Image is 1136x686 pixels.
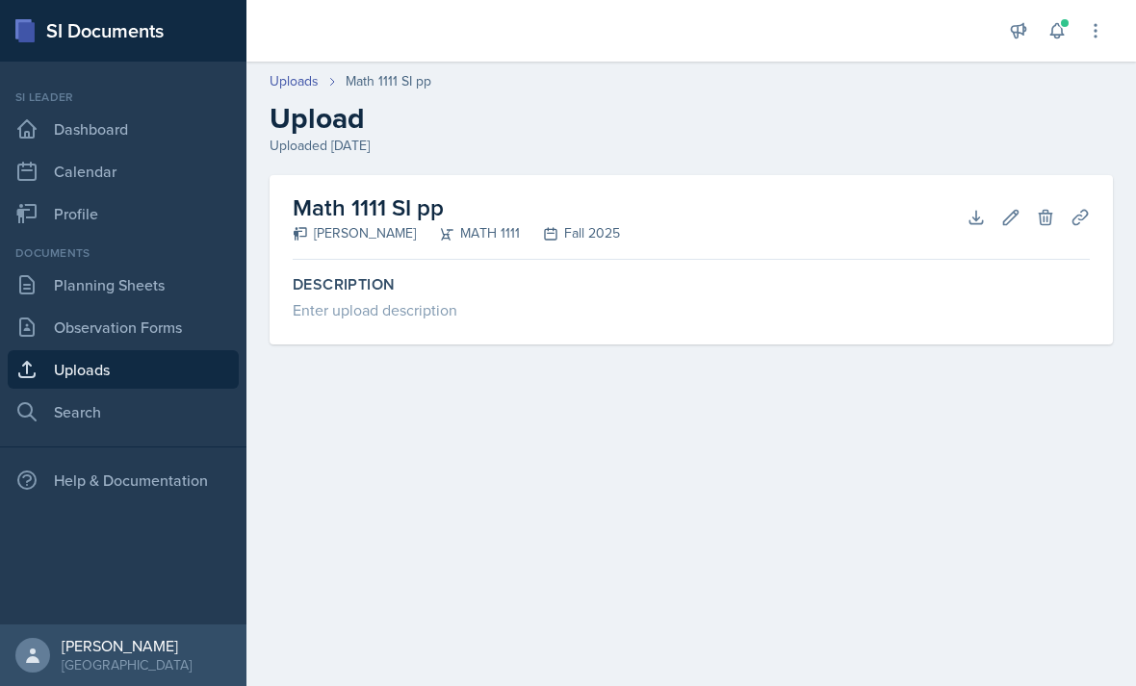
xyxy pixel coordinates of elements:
a: Planning Sheets [8,266,239,304]
a: Search [8,393,239,431]
div: MATH 1111 [416,223,520,243]
div: Si leader [8,89,239,106]
div: Fall 2025 [520,223,620,243]
div: [PERSON_NAME] [293,223,416,243]
a: Profile [8,194,239,233]
h2: Upload [270,101,1113,136]
div: Help & Documentation [8,461,239,499]
a: Dashboard [8,110,239,148]
h2: Math 1111 SI pp [293,191,620,225]
label: Description [293,275,1090,294]
div: Math 1111 SI pp [346,71,431,91]
div: [GEOGRAPHIC_DATA] [62,655,192,674]
a: Observation Forms [8,308,239,346]
a: Uploads [270,71,319,91]
a: Uploads [8,350,239,389]
div: Enter upload description [293,298,1090,321]
div: [PERSON_NAME] [62,636,192,655]
div: Documents [8,244,239,262]
a: Calendar [8,152,239,191]
div: Uploaded [DATE] [270,136,1113,156]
